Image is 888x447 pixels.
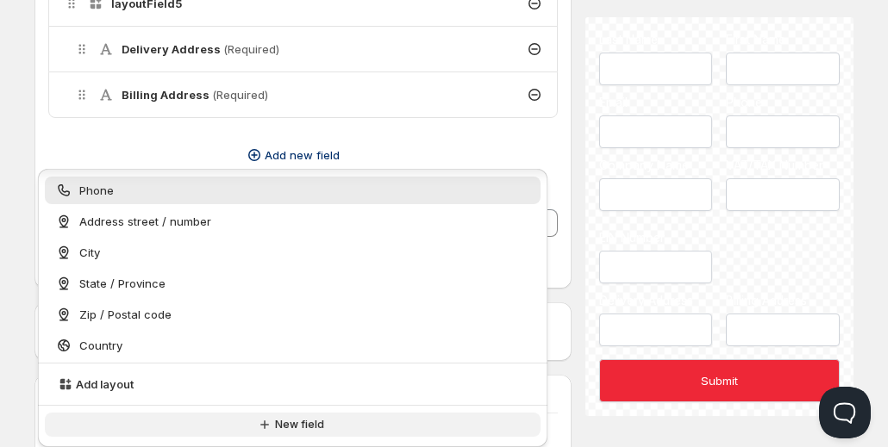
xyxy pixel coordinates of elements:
[726,292,840,309] label: Billing Address
[275,418,324,431] span: New field
[79,337,122,354] span: Country
[726,94,840,111] label: Phone
[223,42,279,56] span: (Required)
[79,275,166,292] span: State / Province
[79,244,100,261] span: City
[599,157,713,174] label: Company Name
[52,370,534,398] button: Add layout
[726,31,840,48] label: First Name
[76,376,134,393] span: Add layout
[599,31,713,48] label: Last Name
[79,213,211,230] span: Address street / number
[599,359,840,402] button: Submit
[599,229,713,246] label: EIN Number
[599,292,713,309] label: Delivery Address
[599,94,713,111] div: Email
[38,141,547,169] button: Add new field
[122,86,268,103] h4: Billing Address
[265,146,340,164] span: Add new field
[45,413,541,437] button: New field
[79,306,172,323] span: Zip / Postal code
[819,387,871,438] iframe: Help Scout Beacon - Open
[122,40,279,58] h4: Delivery Address
[212,88,268,102] span: (Required)
[38,177,547,359] ul: Search and select field types
[726,157,840,174] label: VAT/TAX Number
[79,182,114,199] span: Phone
